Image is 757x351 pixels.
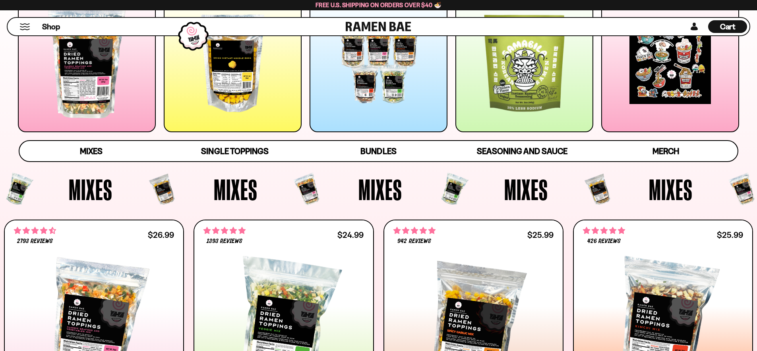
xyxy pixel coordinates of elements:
[504,175,548,204] span: Mixes
[583,226,625,236] span: 4.76 stars
[649,175,693,204] span: Mixes
[708,18,747,35] a: Cart
[207,238,242,245] span: 1393 reviews
[594,141,738,161] a: Merch
[393,226,436,236] span: 4.75 stars
[201,146,268,156] span: Single Toppings
[652,146,679,156] span: Merch
[360,146,396,156] span: Bundles
[358,175,402,204] span: Mixes
[307,141,450,161] a: Bundles
[214,175,257,204] span: Mixes
[42,21,60,32] span: Shop
[17,238,53,245] span: 2793 reviews
[69,175,112,204] span: Mixes
[19,141,163,161] a: Mixes
[450,141,594,161] a: Seasoning and Sauce
[163,141,306,161] a: Single Toppings
[42,20,60,33] a: Shop
[80,146,103,156] span: Mixes
[337,231,364,239] div: $24.99
[717,231,743,239] div: $25.99
[397,238,431,245] span: 942 reviews
[316,1,441,9] span: Free U.S. Shipping on Orders over $40 🍜
[19,23,30,30] button: Mobile Menu Trigger
[477,146,567,156] span: Seasoning and Sauce
[148,231,174,239] div: $26.99
[203,226,246,236] span: 4.76 stars
[527,231,554,239] div: $25.99
[14,226,56,236] span: 4.68 stars
[587,238,621,245] span: 426 reviews
[720,22,736,31] span: Cart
